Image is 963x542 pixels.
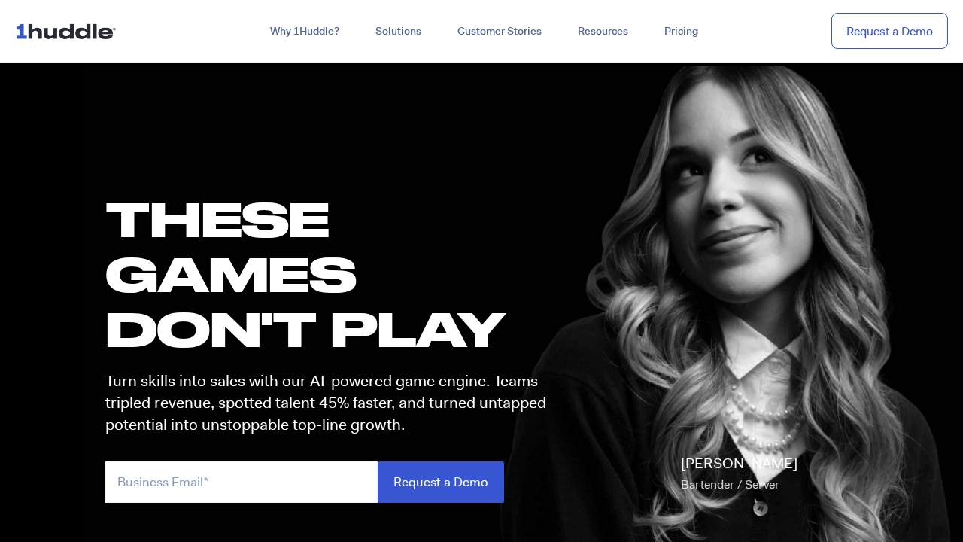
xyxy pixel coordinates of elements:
h1: these GAMES DON'T PLAY [105,191,560,357]
p: Turn skills into sales with our AI-powered game engine. Teams tripled revenue, spotted talent 45%... [105,370,560,437]
p: [PERSON_NAME] [681,453,797,495]
input: Business Email* [105,461,378,503]
img: ... [15,17,123,45]
a: Customer Stories [439,18,560,45]
span: Bartender / Server [681,477,779,492]
a: Request a Demo [831,13,948,50]
input: Request a Demo [378,461,504,503]
a: Pricing [646,18,716,45]
a: Solutions [357,18,439,45]
a: Why 1Huddle? [252,18,357,45]
a: Resources [560,18,646,45]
